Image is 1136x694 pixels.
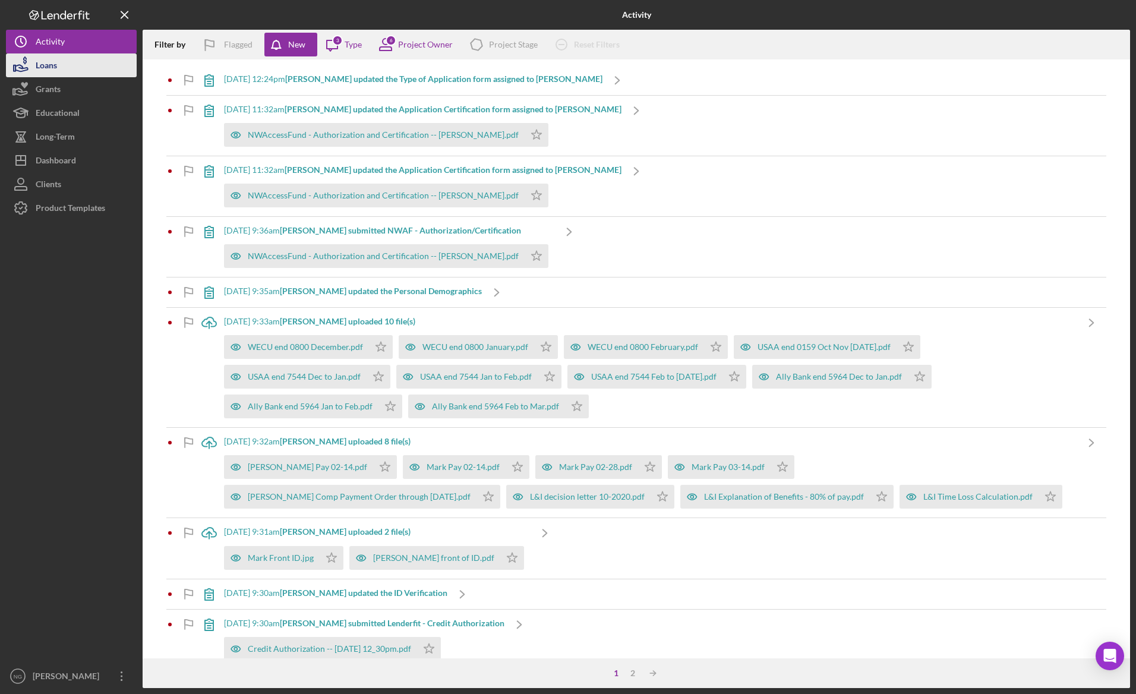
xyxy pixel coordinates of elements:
div: L&I Time Loss Calculation.pdf [923,492,1033,501]
button: L&I Explanation of Benefits - 80% of pay.pdf [680,485,894,509]
b: Activity [622,10,651,20]
div: USAA end 0159 Oct Nov [DATE].pdf [758,342,891,352]
button: [PERSON_NAME] front of ID.pdf [349,546,524,570]
a: [DATE] 9:32am[PERSON_NAME] uploaded 8 file(s)[PERSON_NAME] Pay 02-14.pdfMark Pay 02-14.pdfMark Pa... [194,428,1106,518]
div: Ally Bank end 5964 Feb to Mar.pdf [432,402,559,411]
button: [PERSON_NAME] Pay 02-14.pdf [224,455,397,479]
div: [PERSON_NAME] [30,664,107,691]
div: Project Stage [489,40,538,49]
div: Dashboard [36,149,76,175]
div: Type [345,40,362,49]
div: [PERSON_NAME] Comp Payment Order through [DATE].pdf [248,492,471,501]
div: Product Templates [36,196,105,223]
button: Educational [6,101,137,125]
button: Mark Front ID.jpg [224,546,343,570]
button: Loans [6,53,137,77]
div: Clients [36,172,61,199]
b: [PERSON_NAME] uploaded 10 file(s) [280,316,415,326]
div: [DATE] 9:31am [224,527,530,537]
div: 2 [624,668,641,678]
b: [PERSON_NAME] submitted Lenderfit - Credit Authorization [280,618,504,628]
div: Mark Pay 02-14.pdf [427,462,500,472]
div: Open Intercom Messenger [1096,642,1124,670]
div: Ally Bank end 5964 Dec to Jan.pdf [776,372,902,381]
button: NG[PERSON_NAME] [6,664,137,688]
div: L&I Explanation of Benefits - 80% of pay.pdf [704,492,864,501]
button: WECU end 0800 December.pdf [224,335,393,359]
a: [DATE] 9:30am[PERSON_NAME] submitted Lenderfit - Credit AuthorizationCredit Authorization -- [DAT... [194,610,534,670]
button: Ally Bank end 5964 Dec to Jan.pdf [752,365,932,389]
div: 6 [386,35,396,46]
button: Mark Pay 02-14.pdf [403,455,529,479]
div: [DATE] 12:24pm [224,74,602,84]
div: Ally Bank end 5964 Jan to Feb.pdf [248,402,373,411]
div: Mark Front ID.jpg [248,553,314,563]
button: New [264,33,317,56]
button: Long-Term [6,125,137,149]
div: [DATE] 9:30am [224,619,504,628]
button: NWAccessFund - Authorization and Certification -- [PERSON_NAME].pdf [224,244,548,268]
div: Mark Pay 03-14.pdf [692,462,765,472]
div: New [288,33,305,56]
div: [PERSON_NAME] front of ID.pdf [373,553,494,563]
div: Educational [36,101,80,128]
a: [DATE] 9:30am[PERSON_NAME] updated the ID Verification [194,579,477,609]
div: Project Owner [398,40,453,49]
button: USAA end 7544 Jan to Feb.pdf [396,365,561,389]
button: USAA end 0159 Oct Nov [DATE].pdf [734,335,920,359]
b: [PERSON_NAME] updated the ID Verification [280,588,447,598]
button: L&I decision letter 10-2020.pdf [506,485,674,509]
div: Loans [36,53,57,80]
button: Credit Authorization -- [DATE] 12_30pm.pdf [224,637,441,661]
div: USAA end 7544 Feb to [DATE].pdf [591,372,717,381]
div: [DATE] 11:32am [224,165,621,175]
button: Ally Bank end 5964 Feb to Mar.pdf [408,395,589,418]
div: [DATE] 9:32am [224,437,1077,446]
div: WECU end 0800 February.pdf [588,342,698,352]
b: [PERSON_NAME] updated the Type of Application form assigned to [PERSON_NAME] [285,74,602,84]
button: WECU end 0800 January.pdf [399,335,558,359]
div: WECU end 0800 December.pdf [248,342,363,352]
button: Reset Filters [547,33,632,56]
b: [PERSON_NAME] updated the Application Certification form assigned to [PERSON_NAME] [285,104,621,114]
button: NWAccessFund - Authorization and Certification -- [PERSON_NAME].pdf [224,123,548,147]
button: Ally Bank end 5964 Jan to Feb.pdf [224,395,402,418]
button: Flagged [194,33,264,56]
b: [PERSON_NAME] uploaded 2 file(s) [280,526,411,537]
div: NWAccessFund - Authorization and Certification -- [PERSON_NAME].pdf [248,251,519,261]
a: [DATE] 9:33am[PERSON_NAME] uploaded 10 file(s)WECU end 0800 December.pdfWECU end 0800 January.pdf... [194,308,1106,427]
a: Dashboard [6,149,137,172]
div: NWAccessFund - Authorization and Certification -- [PERSON_NAME].pdf [248,130,519,140]
a: [DATE] 11:32am[PERSON_NAME] updated the Application Certification form assigned to [PERSON_NAME]N... [194,96,651,156]
div: [PERSON_NAME] Pay 02-14.pdf [248,462,367,472]
div: WECU end 0800 January.pdf [422,342,528,352]
b: [PERSON_NAME] updated the Application Certification form assigned to [PERSON_NAME] [285,165,621,175]
button: [PERSON_NAME] Comp Payment Order through [DATE].pdf [224,485,500,509]
b: [PERSON_NAME] uploaded 8 file(s) [280,436,411,446]
div: [DATE] 9:36am [224,226,554,235]
button: Grants [6,77,137,101]
text: NG [14,673,22,680]
div: [DATE] 9:30am [224,588,447,598]
div: Filter by [154,40,194,49]
button: Product Templates [6,196,137,220]
button: Activity [6,30,137,53]
b: [PERSON_NAME] submitted NWAF - Authorization/Certification [280,225,521,235]
button: Clients [6,172,137,196]
div: Grants [36,77,61,104]
div: [DATE] 9:35am [224,286,482,296]
div: Credit Authorization -- [DATE] 12_30pm.pdf [248,644,411,654]
button: USAA end 7544 Feb to [DATE].pdf [567,365,746,389]
div: 1 [608,668,624,678]
button: USAA end 7544 Dec to Jan.pdf [224,365,390,389]
a: [DATE] 9:36am[PERSON_NAME] submitted NWAF - Authorization/CertificationNWAccessFund - Authorizati... [194,217,584,277]
a: [DATE] 12:24pm[PERSON_NAME] updated the Type of Application form assigned to [PERSON_NAME] [194,65,632,95]
button: Mark Pay 02-28.pdf [535,455,662,479]
button: Mark Pay 03-14.pdf [668,455,794,479]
